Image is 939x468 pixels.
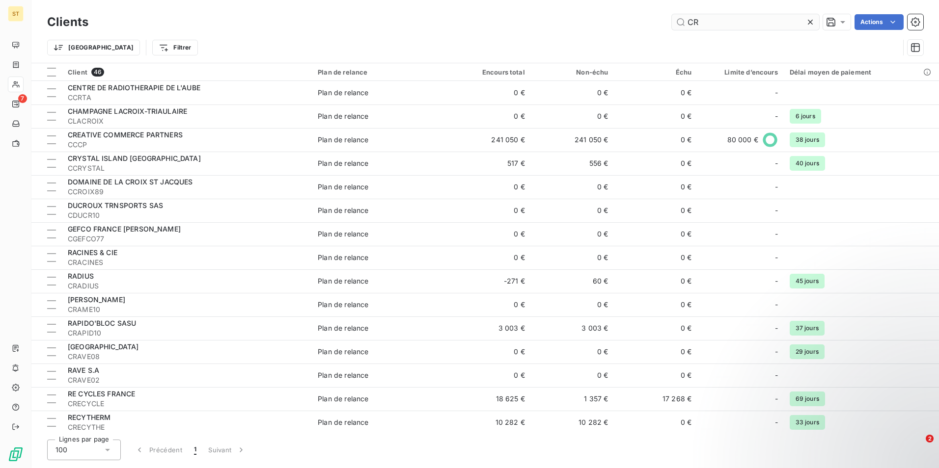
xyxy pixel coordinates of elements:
[194,445,196,455] span: 1
[775,323,778,333] span: -
[8,446,24,462] img: Logo LeanPay
[447,81,531,104] td: 0 €
[614,246,697,269] td: 0 €
[318,88,368,98] div: Plan de relance
[447,104,531,128] td: 0 €
[531,364,614,387] td: 0 €
[68,68,87,76] span: Client
[531,104,614,128] td: 0 €
[68,328,306,338] span: CRAPID10
[775,111,778,121] span: -
[8,6,24,22] div: ST
[318,182,368,192] div: Plan de relance
[775,347,778,357] span: -
[614,128,697,152] td: 0 €
[318,158,368,168] div: Plan de relance
[447,175,531,199] td: 0 €
[447,293,531,316] td: 0 €
[531,199,614,222] td: 0 €
[775,182,778,192] span: -
[614,104,697,128] td: 0 €
[775,276,778,286] span: -
[447,340,531,364] td: 0 €
[68,178,193,186] span: DOMAINE DE LA CROIX ST JACQUES
[531,246,614,269] td: 0 €
[906,435,929,458] iframe: Intercom live chat
[68,116,306,126] span: CLACROIX
[68,248,117,257] span: RACINES & CIE
[614,387,697,411] td: 17 268 €
[790,321,825,336] span: 37 jours
[318,253,368,262] div: Plan de relance
[447,269,531,293] td: -271 €
[531,316,614,340] td: 3 003 €
[318,394,368,404] div: Plan de relance
[68,342,139,351] span: [GEOGRAPHIC_DATA]
[614,316,697,340] td: 0 €
[68,187,306,197] span: CCROIX89
[447,364,531,387] td: 0 €
[531,411,614,434] td: 10 282 €
[790,68,933,76] div: Délai moyen de paiement
[68,83,200,92] span: CENTRE DE RADIOTHERAPIE DE L'AUBE
[68,352,306,362] span: CRAVE08
[18,94,27,103] span: 7
[68,375,306,385] span: CRAVE02
[672,14,819,30] input: Rechercher
[775,206,778,215] span: -
[68,258,306,267] span: CRACINES
[318,347,368,357] div: Plan de relance
[614,293,697,316] td: 0 €
[447,152,531,175] td: 517 €
[614,364,697,387] td: 0 €
[775,158,778,168] span: -
[68,107,187,115] span: CHAMPAGNE LACROIX-TRIAULAIRE
[614,269,697,293] td: 0 €
[68,234,306,244] span: CGEFCO77
[531,387,614,411] td: 1 357 €
[318,323,368,333] div: Plan de relance
[318,370,368,380] div: Plan de relance
[68,413,110,421] span: RECYTHERM
[68,225,181,233] span: GEFCO FRANCE [PERSON_NAME]
[68,93,306,103] span: CCRTA
[91,68,104,77] span: 46
[68,154,201,162] span: CRYSTAL ISLAND [GEOGRAPHIC_DATA]
[775,300,778,310] span: -
[703,68,778,76] div: Limite d’encours
[447,222,531,246] td: 0 €
[68,305,306,314] span: CRAME10
[614,340,697,364] td: 0 €
[775,253,778,262] span: -
[790,344,825,359] span: 29 jours
[47,40,140,55] button: [GEOGRAPHIC_DATA]
[447,128,531,152] td: 241 050 €
[68,422,306,432] span: CRECYTHE
[727,135,758,145] span: 80 000 €
[614,81,697,104] td: 0 €
[614,411,697,434] td: 0 €
[68,210,306,220] span: CDUCR10
[447,411,531,434] td: 10 282 €
[129,440,188,460] button: Précédent
[790,109,821,124] span: 6 jours
[531,222,614,246] td: 0 €
[855,14,904,30] button: Actions
[68,366,99,374] span: RAVE S.A
[531,152,614,175] td: 556 €
[188,440,202,460] button: 1
[531,175,614,199] td: 0 €
[68,140,306,150] span: CCCP
[318,417,368,427] div: Plan de relance
[447,316,531,340] td: 3 003 €
[318,300,368,310] div: Plan de relance
[68,201,163,209] span: DUCROUX TRNSPORTS SAS
[743,373,939,442] iframe: Intercom notifications message
[55,445,67,455] span: 100
[318,111,368,121] div: Plan de relance
[318,229,368,239] div: Plan de relance
[620,68,691,76] div: Échu
[318,206,368,215] div: Plan de relance
[447,199,531,222] td: 0 €
[447,246,531,269] td: 0 €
